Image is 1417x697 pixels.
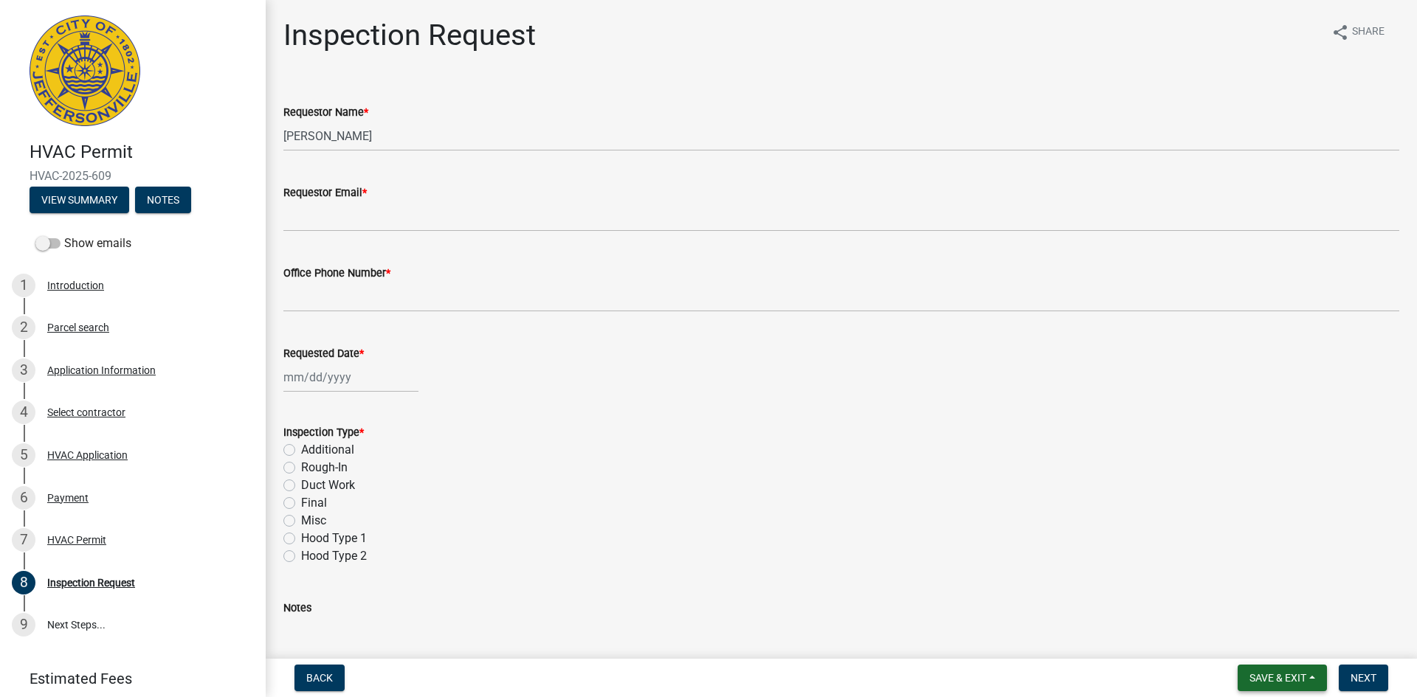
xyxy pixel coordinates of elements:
div: Inspection Request [47,578,135,588]
input: mm/dd/yyyy [283,362,418,392]
span: Share [1352,24,1385,41]
button: Next [1339,665,1388,691]
button: Save & Exit [1238,665,1327,691]
label: Additional [301,441,354,459]
a: Estimated Fees [12,664,242,693]
wm-modal-confirm: Notes [135,195,191,207]
div: 3 [12,358,35,382]
label: Duct Work [301,476,355,494]
button: Back [294,665,345,691]
label: Final [301,494,327,512]
div: Application Information [47,365,156,375]
div: 4 [12,400,35,424]
wm-modal-confirm: Summary [30,195,129,207]
span: Back [306,672,333,684]
button: Notes [135,187,191,213]
div: Payment [47,493,89,503]
label: Office Phone Number [283,268,390,279]
label: Requestor Name [283,108,368,118]
div: Select contractor [47,407,125,417]
h4: HVAC Permit [30,142,254,163]
span: HVAC-2025-609 [30,169,236,183]
button: shareShare [1320,18,1396,46]
label: Misc [301,512,326,530]
label: Notes [283,603,311,614]
div: Introduction [47,280,104,291]
div: HVAC Permit [47,535,106,545]
div: HVAC Application [47,450,128,460]
div: Parcel search [47,322,109,333]
div: 8 [12,571,35,594]
div: 1 [12,274,35,297]
label: Show emails [35,235,131,252]
label: Hood Type 2 [301,547,367,565]
label: Rough-In [301,459,348,476]
span: Save & Exit [1249,672,1306,684]
div: 9 [12,613,35,637]
i: share [1331,24,1349,41]
label: Requestor Email [283,188,367,198]
span: Next [1351,672,1376,684]
h1: Inspection Request [283,18,536,53]
label: Hood Type 1 [301,530,367,547]
img: City of Jeffersonville, Indiana [30,15,140,126]
label: Inspection Type [283,428,364,438]
div: 7 [12,528,35,552]
div: 2 [12,316,35,339]
button: View Summary [30,187,129,213]
div: 6 [12,486,35,510]
div: 5 [12,443,35,467]
label: Requested Date [283,349,364,359]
